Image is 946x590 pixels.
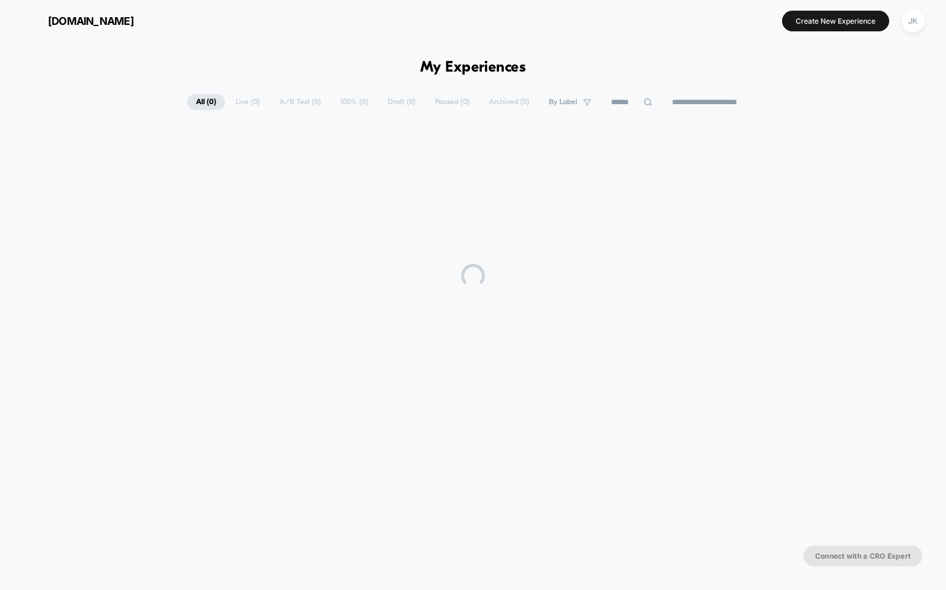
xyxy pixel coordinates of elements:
h1: My Experiences [420,59,526,76]
span: All ( 0 ) [187,94,225,110]
button: Connect with a CRO Expert [803,546,922,566]
span: [DOMAIN_NAME] [48,15,134,27]
button: Create New Experience [782,11,889,31]
button: [DOMAIN_NAME] [18,11,137,30]
div: JK [902,9,925,33]
button: JK [898,9,928,33]
span: By Label [549,98,577,107]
